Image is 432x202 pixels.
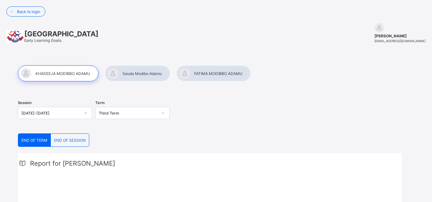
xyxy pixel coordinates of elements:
[17,9,40,14] span: Back to login
[6,30,24,43] img: School logo
[30,160,115,167] span: Report for [PERSON_NAME]
[374,34,426,38] span: [PERSON_NAME]
[95,101,105,105] span: Term
[21,111,80,116] div: [DATE]-[DATE]
[99,111,158,116] div: Third Term
[374,39,426,43] span: [EMAIL_ADDRESS][DOMAIN_NAME]
[54,138,86,143] span: END OF SESSION
[21,138,47,143] span: END OF TERM
[374,23,384,33] img: default.svg
[24,38,62,43] span: Early Learning Goals.
[18,101,32,105] span: Session
[24,30,98,38] span: [GEOGRAPHIC_DATA]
